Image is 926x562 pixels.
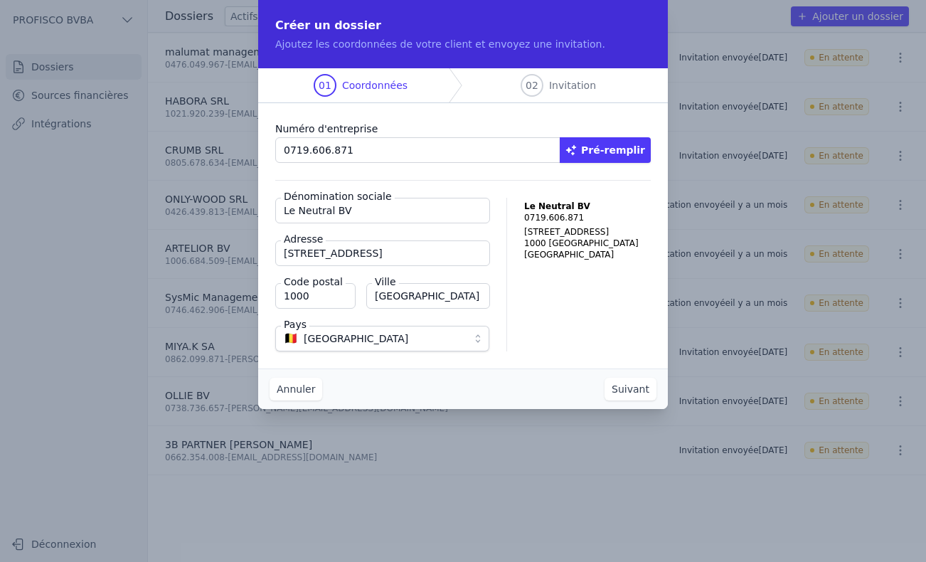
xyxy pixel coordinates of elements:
p: Le Neutral BV [524,201,651,212]
label: Dénomination sociale [281,189,395,203]
span: Invitation [549,78,596,92]
p: 0719.606.871 [524,212,651,223]
label: Ville [372,275,399,289]
p: [GEOGRAPHIC_DATA] [524,249,651,260]
label: Code postal [281,275,346,289]
label: Adresse [281,232,326,246]
label: Numéro d'entreprise [275,120,651,137]
label: Pays [281,317,309,332]
nav: Progress [258,68,668,103]
h2: Créer un dossier [275,17,651,34]
button: Pré-remplir [560,137,651,163]
span: 🇧🇪 [284,334,298,343]
p: 1000 [GEOGRAPHIC_DATA] [524,238,651,249]
span: 01 [319,78,331,92]
button: 🇧🇪 [GEOGRAPHIC_DATA] [275,326,489,351]
span: 02 [526,78,538,92]
p: Ajoutez les coordonnées de votre client et envoyez une invitation. [275,37,651,51]
button: Suivant [605,378,656,401]
span: [GEOGRAPHIC_DATA] [304,330,408,347]
button: Annuler [270,378,322,401]
p: [STREET_ADDRESS] [524,226,651,238]
span: Coordonnées [342,78,408,92]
